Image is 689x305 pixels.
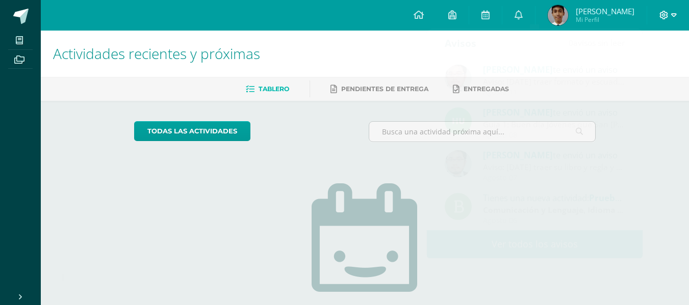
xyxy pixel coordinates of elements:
[483,105,625,119] div: te envió un aviso
[576,6,634,16] span: [PERSON_NAME]
[483,161,625,173] div: Aviso: Mañana traer su libro y regla y rapidografo
[483,204,625,216] div: | Prueba de Logro
[483,216,625,225] div: Agosto 06
[445,150,472,177] img: 5fac68162d5e1b6fbd390a6ac50e103d.png
[576,15,634,24] span: Mi Perfil
[569,37,573,48] span: 0
[341,85,428,93] span: Pendientes de entrega
[134,121,250,141] a: todas las Actividades
[483,148,625,161] div: te envió un aviso
[483,63,625,76] div: te envió un aviso
[246,81,289,97] a: Tablero
[483,191,625,204] div: Tienes una nueva actividad:
[445,29,476,57] div: Avisos
[259,85,289,93] span: Tablero
[483,64,553,75] span: [PERSON_NAME]
[483,88,625,97] div: Agosto 11
[427,230,643,258] a: Ver todos los avisos
[483,204,648,215] strong: Comunicación y Lenguaje, Idioma Español
[483,119,625,130] div: Guia 1: Buen día Jóvenes que San Juan Bosco Y María Auxiliadora les Bendigan. Por medio del prese...
[445,107,472,134] img: fd23069c3bd5c8dde97a66a86ce78287.png
[569,37,625,48] span: avisos sin leer
[483,149,553,161] span: [PERSON_NAME]
[483,106,553,118] span: [PERSON_NAME]
[589,192,656,204] span: Prueba de logro
[330,81,428,97] a: Pendientes de entrega
[483,174,625,182] div: Agosto 07
[483,76,625,88] div: Aviso: Mañana traer formato y escuadra 30/60 y libro
[445,65,472,92] img: 5fac68162d5e1b6fbd390a6ac50e103d.png
[548,5,568,25] img: 5e1607f168be525b3035f80accc40d56.png
[483,131,625,140] div: Agosto 08
[369,122,595,142] input: Busca una actividad próxima aquí...
[53,44,260,63] span: Actividades recientes y próximas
